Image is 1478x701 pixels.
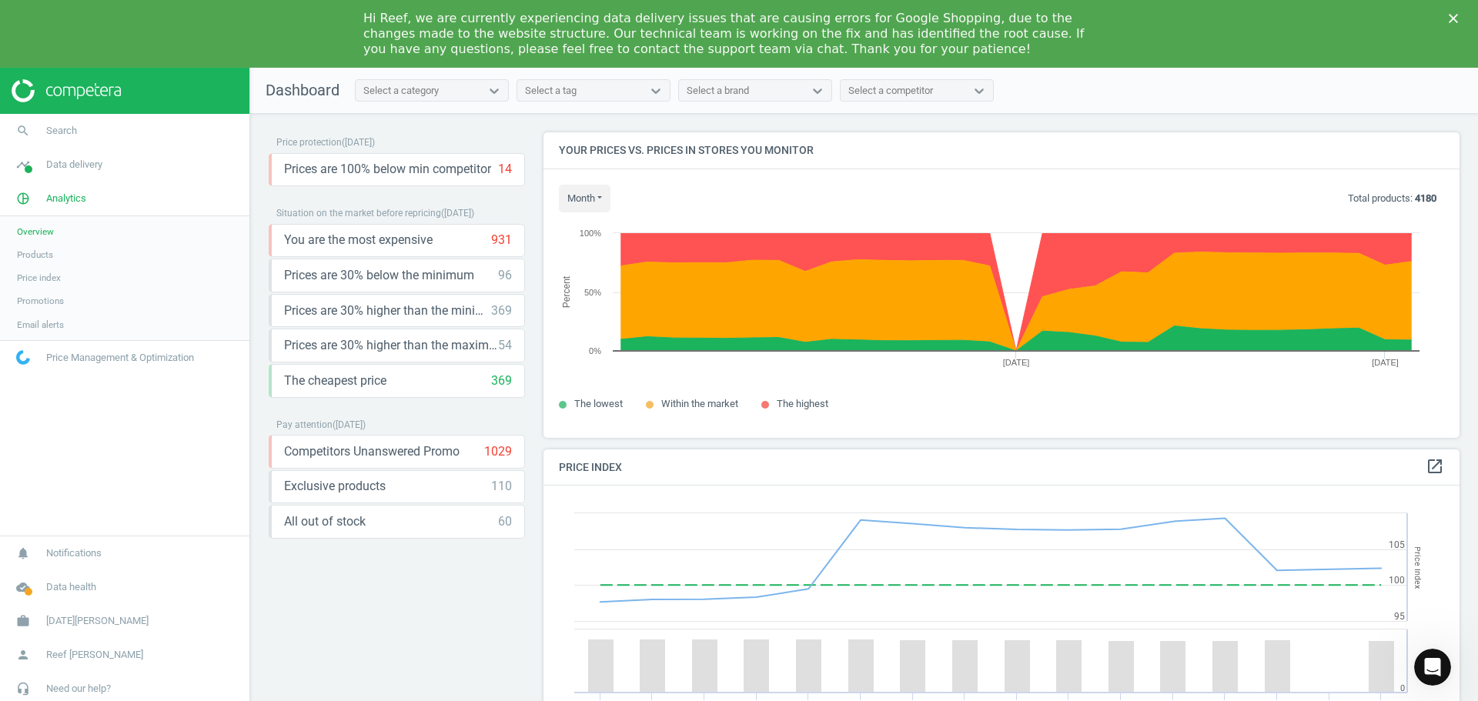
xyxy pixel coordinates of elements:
[17,295,64,307] span: Promotions
[491,478,512,495] div: 110
[580,229,601,238] text: 100%
[333,419,366,430] span: ( [DATE] )
[1389,575,1405,586] text: 100
[661,398,738,409] span: Within the market
[46,648,143,662] span: Reef [PERSON_NAME]
[17,319,64,331] span: Email alerts
[46,192,86,205] span: Analytics
[17,249,53,261] span: Products
[441,208,474,219] span: ( [DATE] )
[1389,539,1405,550] text: 105
[498,161,512,178] div: 14
[46,124,77,138] span: Search
[284,161,491,178] span: Prices are 100% below min competitor
[1414,649,1451,686] iframe: Intercom live chat
[46,682,111,696] span: Need our help?
[8,184,38,213] i: pie_chart_outlined
[589,346,601,356] text: 0%
[8,640,38,669] i: person
[584,288,601,297] text: 50%
[8,572,38,602] i: cloud_done
[574,398,623,409] span: The lowest
[1415,192,1436,204] b: 4180
[46,351,194,365] span: Price Management & Optimization
[491,372,512,389] div: 369
[276,208,441,219] span: Situation on the market before repricing
[46,546,102,560] span: Notifications
[284,302,491,319] span: Prices are 30% higher than the minimum
[1426,457,1444,477] a: open_in_new
[46,158,102,172] span: Data delivery
[284,513,366,530] span: All out of stock
[284,478,386,495] span: Exclusive products
[491,232,512,249] div: 931
[1394,611,1405,622] text: 95
[276,419,333,430] span: Pay attention
[46,614,149,628] span: [DATE][PERSON_NAME]
[1426,457,1444,476] i: open_in_new
[1449,14,1464,23] div: Close
[498,267,512,284] div: 96
[498,337,512,354] div: 54
[525,84,577,98] div: Select a tag
[266,81,339,99] span: Dashboard
[1400,683,1405,693] text: 0
[276,137,342,148] span: Price protection
[8,606,38,636] i: work
[12,79,121,102] img: ajHJNr6hYgQAAAAASUVORK5CYII=
[484,443,512,460] div: 1029
[491,302,512,319] div: 369
[342,137,375,148] span: ( [DATE] )
[687,84,749,98] div: Select a brand
[543,449,1460,486] h4: Price Index
[284,443,460,460] span: Competitors Unanswered Promo
[284,337,498,354] span: Prices are 30% higher than the maximal
[543,132,1460,169] h4: Your prices vs. prices in stores you monitor
[17,272,61,284] span: Price index
[1348,192,1436,205] p: Total products:
[561,275,572,308] tspan: Percent
[16,350,30,365] img: wGWNvw8QSZomAAAAABJRU5ErkJggg==
[498,513,512,530] div: 60
[8,539,38,568] i: notifications
[8,116,38,145] i: search
[17,225,54,238] span: Overview
[848,84,933,98] div: Select a competitor
[284,232,433,249] span: You are the most expensive
[46,580,96,594] span: Data health
[777,398,828,409] span: The highest
[1003,358,1030,367] tspan: [DATE]
[363,84,439,98] div: Select a category
[1372,358,1399,367] tspan: [DATE]
[363,11,1090,57] div: Hi Reef, we are currently experiencing data delivery issues that are causing errors for Google Sh...
[284,267,474,284] span: Prices are 30% below the minimum
[284,372,386,389] span: The cheapest price
[559,185,610,212] button: month
[1413,546,1423,589] tspan: Price Index
[8,150,38,179] i: timeline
